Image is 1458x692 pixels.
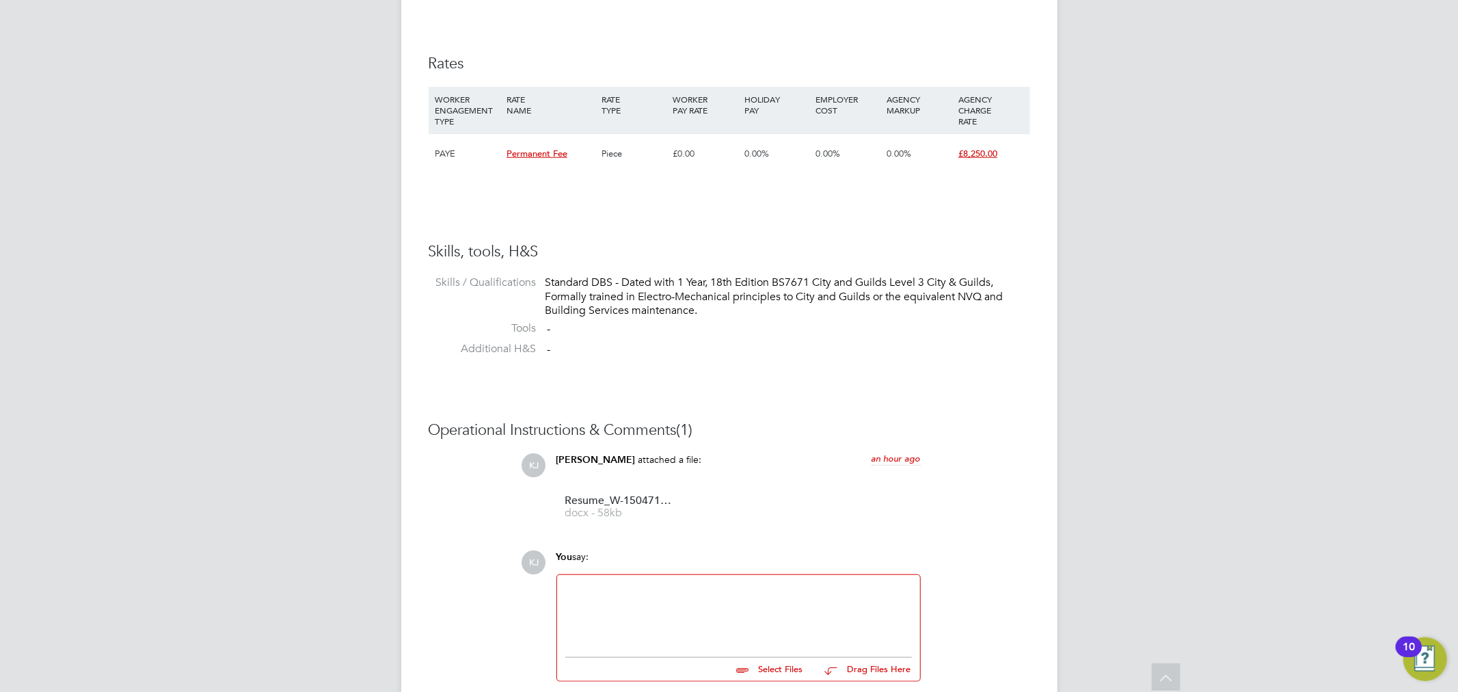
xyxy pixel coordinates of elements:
div: PAYE [432,134,503,174]
span: (1) [677,421,693,439]
span: - [548,322,551,336]
span: attached a file: [638,453,702,466]
span: KJ [522,550,546,574]
h3: Operational Instructions & Comments [429,421,1030,440]
label: Skills / Qualifications [429,276,537,290]
span: - [548,343,551,356]
div: WORKER ENGAGEMENT TYPE [432,87,503,133]
a: Resume_W-1504718%20RG%20 docx - 58kb [565,496,675,518]
span: Permanent Fee [507,148,567,159]
span: Resume_W-1504718%20RG%20 [565,496,675,506]
div: AGENCY MARKUP [884,87,955,122]
div: Piece [598,134,669,174]
div: RATE TYPE [598,87,669,122]
label: Additional H&S [429,342,537,356]
div: HOLIDAY PAY [741,87,812,122]
span: an hour ago [872,453,921,464]
div: £0.00 [669,134,740,174]
span: 0.00% [815,148,840,159]
span: KJ [522,453,546,477]
h3: Rates [429,54,1030,74]
span: You [556,551,573,563]
span: [PERSON_NAME] [556,454,636,466]
div: 10 [1403,647,1415,665]
div: AGENCY CHARGE RATE [955,87,1026,133]
span: docx - 58kb [565,508,675,518]
span: 0.00% [887,148,912,159]
span: £8,250.00 [958,148,997,159]
div: say: [556,550,921,574]
div: RATE NAME [503,87,598,122]
div: EMPLOYER COST [812,87,883,122]
span: 0.00% [744,148,769,159]
button: Drag Files Here [814,656,912,684]
button: Open Resource Center, 10 new notifications [1403,637,1447,681]
div: WORKER PAY RATE [669,87,740,122]
div: Standard DBS - Dated with 1 Year, 18th Edition BS7671 City and Guilds Level 3 City & Guilds, Form... [545,276,1030,318]
label: Tools [429,321,537,336]
h3: Skills, tools, H&S [429,242,1030,262]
